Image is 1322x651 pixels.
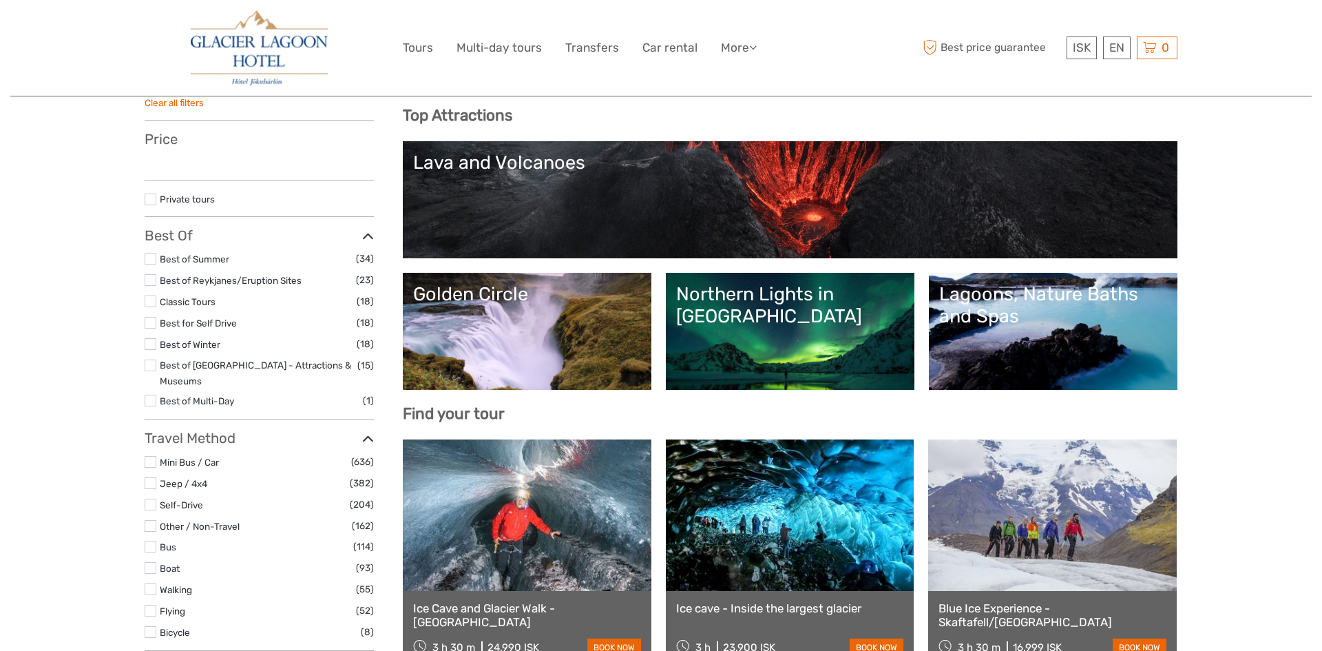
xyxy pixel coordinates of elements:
[160,627,190,638] a: Bicycle
[353,539,374,555] span: (114)
[403,404,505,423] b: Find your tour
[160,478,207,489] a: Jeep / 4x4
[357,336,374,352] span: (18)
[160,606,185,617] a: Flying
[361,624,374,640] span: (8)
[413,152,1167,248] a: Lava and Volcanoes
[357,293,374,309] span: (18)
[356,251,374,267] span: (34)
[356,581,374,597] span: (55)
[160,521,240,532] a: Other / Non-Travel
[403,38,433,58] a: Tours
[939,283,1167,380] a: Lagoons, Nature Baths and Spas
[145,227,374,244] h3: Best Of
[160,563,180,574] a: Boat
[413,283,641,380] a: Golden Circle
[352,518,374,534] span: (162)
[160,499,203,510] a: Self-Drive
[191,10,327,85] img: 2790-86ba44ba-e5e5-4a53-8ab7-28051417b7bc_logo_big.jpg
[357,315,374,331] span: (18)
[403,106,512,125] b: Top Attractions
[160,194,215,205] a: Private tours
[413,283,641,305] div: Golden Circle
[1103,37,1131,59] div: EN
[356,560,374,576] span: (93)
[363,393,374,409] span: (1)
[145,97,204,108] a: Clear all filters
[160,457,219,468] a: Mini Bus / Car
[350,497,374,513] span: (204)
[721,38,757,58] a: More
[1073,41,1091,54] span: ISK
[351,454,374,470] span: (636)
[676,601,904,615] a: Ice cave - Inside the largest glacier
[145,131,374,147] h3: Price
[938,601,1166,630] a: Blue Ice Experience - Skaftafell/[GEOGRAPHIC_DATA]
[356,603,374,619] span: (52)
[939,283,1167,328] div: Lagoons, Nature Baths and Spas
[145,430,374,446] h3: Travel Method
[160,318,237,329] a: Best for Self Drive
[160,254,229,265] a: Best of Summer
[350,475,374,491] span: (382)
[160,584,192,595] a: Walking
[1160,41,1171,54] span: 0
[160,360,351,386] a: Best of [GEOGRAPHIC_DATA] - Attractions & Museums
[160,339,220,350] a: Best of Winter
[676,283,904,380] a: Northern Lights in [GEOGRAPHIC_DATA]
[919,37,1063,59] span: Best price guarantee
[565,38,619,58] a: Transfers
[160,395,234,406] a: Best of Multi-Day
[413,152,1167,174] div: Lava and Volcanoes
[160,296,216,307] a: Classic Tours
[160,275,302,286] a: Best of Reykjanes/Eruption Sites
[356,272,374,288] span: (23)
[642,38,697,58] a: Car rental
[457,38,542,58] a: Multi-day tours
[413,601,641,630] a: Ice Cave and Glacier Walk - [GEOGRAPHIC_DATA]
[160,541,176,552] a: Bus
[357,358,374,373] span: (15)
[676,283,904,328] div: Northern Lights in [GEOGRAPHIC_DATA]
